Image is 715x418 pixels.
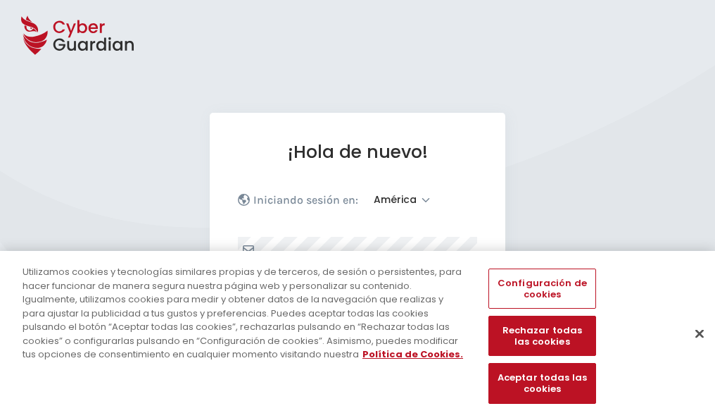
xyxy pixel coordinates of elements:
[488,316,595,357] button: Rechazar todas las cookies
[238,141,477,163] h1: ¡Hola de nuevo!
[253,193,358,207] p: Iniciando sesión en:
[488,364,595,404] button: Aceptar todas las cookies
[23,265,467,362] div: Utilizamos cookies y tecnologías similares propias y de terceros, de sesión o persistentes, para ...
[488,269,595,309] button: Configuración de cookies, Abre el cuadro de diálogo del centro de preferencias.
[362,348,463,361] a: Más información sobre su privacidad, se abre en una nueva pestaña
[684,318,715,349] button: Cerrar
